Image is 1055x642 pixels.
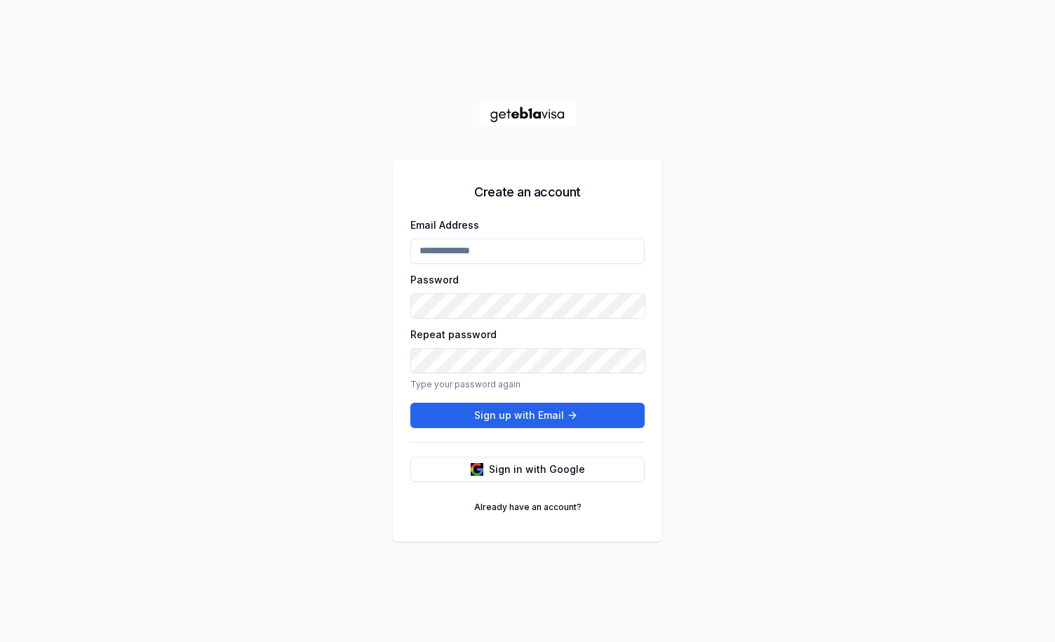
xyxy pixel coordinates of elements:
[410,219,479,231] label: Email Address
[478,101,577,126] a: Home Page
[489,462,585,476] span: Sign in with Google
[474,182,580,202] h5: Create an account
[471,463,483,476] img: google logo
[410,328,497,340] label: Repeat password
[466,496,590,519] a: Already have an account?
[410,274,459,286] label: Password
[410,379,645,396] p: Type your password again
[410,403,645,428] button: Sign up with Email
[478,101,577,126] img: geteb1avisa logo
[410,457,645,482] button: Sign in with Google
